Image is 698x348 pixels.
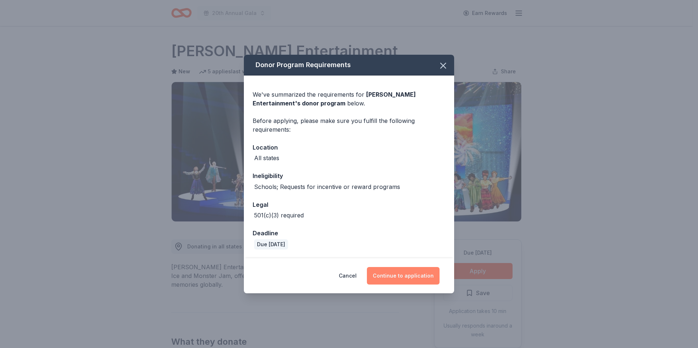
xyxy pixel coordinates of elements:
[244,55,454,76] div: Donor Program Requirements
[339,267,357,285] button: Cancel
[253,200,445,209] div: Legal
[254,154,279,162] div: All states
[367,267,440,285] button: Continue to application
[253,143,445,152] div: Location
[253,228,445,238] div: Deadline
[253,116,445,134] div: Before applying, please make sure you fulfill the following requirements:
[254,182,400,191] div: Schools; Requests for incentive or reward programs
[254,211,304,220] div: 501(c)(3) required
[253,90,445,108] div: We've summarized the requirements for below.
[253,171,445,181] div: Ineligibility
[254,239,288,250] div: Due [DATE]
